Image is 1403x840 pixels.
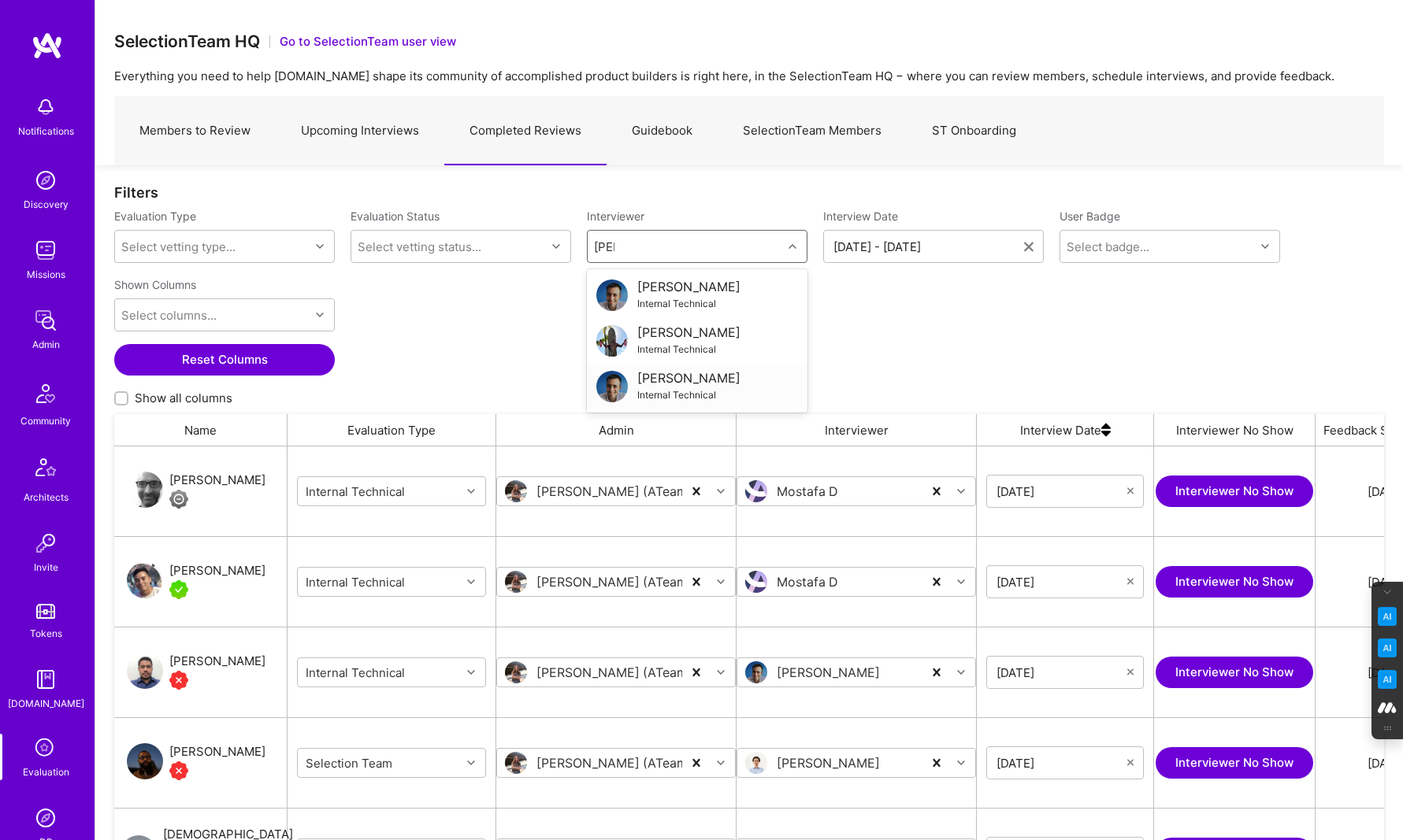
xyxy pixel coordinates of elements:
img: User Avatar [505,661,527,683]
img: User Avatar [505,480,527,502]
img: sort [1101,414,1111,446]
label: Interviewer [587,209,807,224]
div: Select vetting status... [358,239,481,255]
i: icon Chevron [467,487,475,495]
i: icon Chevron [957,759,965,767]
div: Evaluation Type [288,414,496,446]
div: Admin [496,414,737,446]
img: A.Teamer in Residence [169,580,188,599]
input: Select Date... [997,755,1127,771]
div: Tokens [30,625,62,642]
div: [PERSON_NAME] [169,471,265,490]
img: tokens [36,604,55,619]
img: User Avatar [505,571,527,593]
span: Show all columns [135,390,232,406]
div: Interview Date [977,414,1154,446]
div: Select badge... [1067,239,1149,255]
img: User Avatar [127,562,163,598]
a: Completed Reviews [444,97,607,165]
img: User Avatar [505,752,527,774]
img: User Avatar [745,661,767,683]
i: icon Chevron [717,668,725,676]
div: [PERSON_NAME] [637,370,740,387]
div: Community [20,413,71,429]
img: teamwork [30,235,61,266]
img: User Avatar [745,752,767,774]
label: Shown Columns [114,277,196,292]
img: Admin Search [30,802,61,834]
img: Community [27,375,65,413]
button: Interviewer No Show [1156,566,1313,598]
div: [PERSON_NAME] [169,742,265,761]
button: Go to SelectionTeam user view [280,33,456,50]
div: [PERSON_NAME] [637,324,740,341]
div: [PERSON_NAME] [637,279,740,295]
div: Select columns... [121,307,217,324]
a: User Avatar[PERSON_NAME]Limited Access [127,471,265,512]
img: User Avatar [127,472,163,508]
div: [PERSON_NAME] [169,652,265,671]
button: Interviewer No Show [1156,657,1313,688]
a: Guidebook [607,97,718,165]
img: discovery [30,165,61,196]
i: icon Chevron [552,242,560,250]
div: Select vetting type... [121,239,236,255]
a: SelectionTeam Members [718,97,907,165]
i: icon Chevron [467,759,475,767]
i: icon Chevron [957,487,965,495]
div: Evaluation [23,764,69,780]
button: Interviewer No Show [1156,476,1313,507]
div: Internal Technical [637,341,740,357]
img: User Avatar [745,571,767,593]
img: Key Point Extractor icon [1378,607,1397,626]
i: icon Chevron [1261,242,1269,250]
a: ST Onboarding [907,97,1041,165]
img: admin teamwork [30,305,61,336]
img: User Avatar [596,279,628,311]
a: User Avatar[PERSON_NAME]A.Teamer in Residence [127,561,265,602]
a: User Avatar[PERSON_NAME]Unqualified [127,742,265,783]
div: Missions [27,266,65,283]
img: User Avatar [596,325,628,357]
img: guide book [30,664,61,695]
a: User Avatar[PERSON_NAME]Unqualified [127,652,265,693]
i: icon Chevron [467,578,475,586]
div: Admin [32,336,60,353]
input: Select Date... [997,574,1127,590]
i: icon SelectionTeam [31,734,61,764]
h3: SelectionTeam HQ [114,31,260,51]
div: Internal Technical [637,387,740,403]
img: Architects [27,451,65,489]
img: User Avatar [127,653,163,689]
div: Interviewer [737,414,977,446]
i: icon Chevron [957,668,965,676]
label: Interview Date [823,209,1044,224]
label: Evaluation Type [114,209,196,224]
i: icon Chevron [717,578,725,586]
i: icon Chevron [957,578,965,586]
input: Select Date... [997,483,1127,499]
div: Architects [24,489,69,505]
div: Notifications [18,123,74,139]
label: Evaluation Status [351,209,440,224]
div: [PERSON_NAME] [169,561,265,580]
div: Interviewer No Show [1154,414,1316,446]
i: icon Chevron [316,242,324,250]
div: Internal Technical [637,295,740,312]
img: User Avatar [596,371,628,402]
img: User Avatar [745,480,767,502]
i: icon Chevron [467,668,475,676]
img: logo [32,31,63,60]
img: Limited Access [169,490,188,509]
i: icon Chevron [789,242,796,250]
img: bell [30,91,61,123]
input: Select date range... [833,239,1024,254]
img: Unqualified [169,761,188,780]
img: Jargon Buster icon [1378,670,1397,689]
div: Invite [34,559,58,575]
div: Name [114,414,288,446]
button: Reset Columns [114,344,335,376]
p: Everything you need to help [DOMAIN_NAME] shape its community of accomplished product builders is... [114,68,1384,84]
img: Invite [30,527,61,559]
img: Unqualified [169,671,188,690]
